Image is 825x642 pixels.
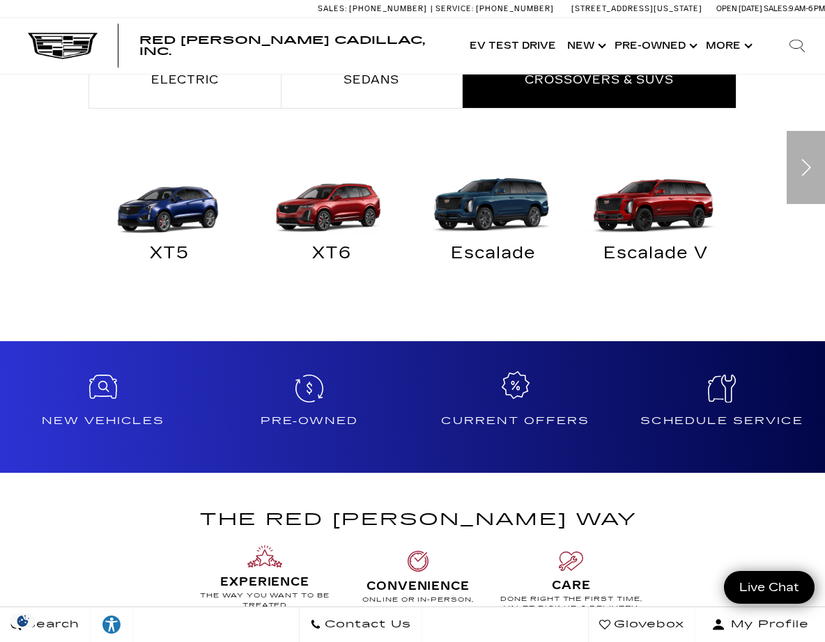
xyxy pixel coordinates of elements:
a: Electric [89,52,281,108]
a: Red [PERSON_NAME] Cadillac, Inc. [139,35,450,57]
h4: Schedule Service [624,414,819,428]
span: 9 AM-6 PM [789,4,825,13]
div: Escalade [423,247,564,265]
a: New [562,18,609,74]
span: Live Chat [732,579,806,595]
span: Sedans [344,73,399,86]
strong: Care [552,579,591,592]
button: Open user profile menu [695,607,825,642]
span: [PHONE_NUMBER] [349,4,427,13]
strong: EXPERIENCE [220,575,310,588]
span: Done Right The First Time, Valet Pick-Up & Delivery [500,595,642,613]
a: Sedans [282,52,461,108]
div: Escalade V [585,247,727,265]
a: Explore your accessibility options [91,607,133,642]
a: Crossovers & SUVs [463,52,736,108]
a: Glovebox [588,607,695,642]
a: Schedule Service [619,341,825,473]
span: [PHONE_NUMBER] [476,4,554,13]
h4: Pre-Owned [212,414,407,428]
a: XT5 XT5 [88,163,251,276]
span: The Way You Want To Be Treated And Then Some [188,591,341,619]
span: Sales: [764,4,789,13]
span: Contact Us [321,615,411,634]
a: [STREET_ADDRESS][US_STATE] [571,4,702,13]
a: Sales: [PHONE_NUMBER] [318,5,431,13]
img: XT6 [258,163,406,237]
img: Cadillac Dark Logo with Cadillac White Text [28,33,98,59]
a: Contact Us [299,607,422,642]
span: My Profile [725,615,809,634]
h4: New Vehicles [6,414,201,428]
a: Current Offers [412,341,619,473]
a: Live Chat [724,571,815,604]
div: XT6 [261,247,403,265]
span: Search [22,615,79,634]
a: Pre-Owned [206,341,412,473]
strong: Convenience [367,579,470,593]
a: Escalade Escalade [412,163,575,276]
a: Escalade V Escalade V [575,163,737,276]
button: More [700,18,755,74]
img: Escalade V [582,163,730,237]
a: XT6 XT6 [251,163,413,276]
span: Glovebox [610,615,684,634]
span: Red [PERSON_NAME] Cadillac, Inc. [139,33,425,58]
img: XT5 [95,163,244,237]
div: Explore your accessibility options [91,614,132,635]
h4: Current Offers [418,414,613,428]
span: Electric [151,73,219,86]
div: XT5 [99,247,240,265]
a: Pre-Owned [609,18,700,74]
span: Sales: [318,4,347,13]
img: Opt-Out Icon [7,613,39,628]
span: Open [DATE] [716,4,762,13]
section: Click to Open Cookie Consent Modal [7,613,39,628]
a: Service: [PHONE_NUMBER] [431,5,557,13]
span: Online Or In-Person, Shop & Buy How You Want [348,595,488,613]
img: Escalade [419,163,568,237]
h3: The Red [PERSON_NAME] Way [199,506,637,534]
div: Next [787,131,825,204]
span: Crossovers & SUVs [525,73,674,86]
span: Service: [435,4,474,13]
a: EV Test Drive [464,18,562,74]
